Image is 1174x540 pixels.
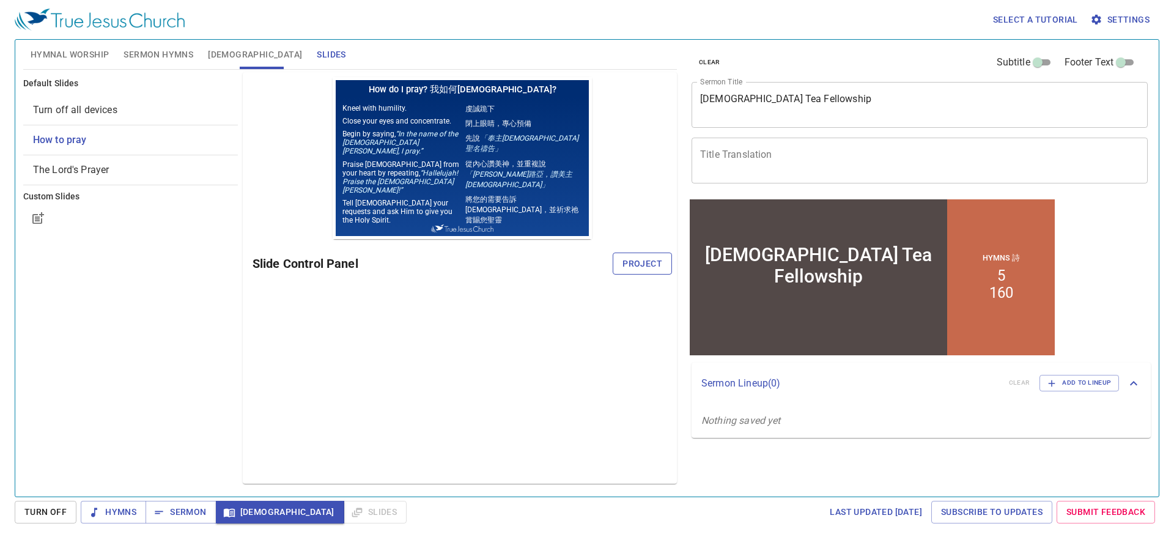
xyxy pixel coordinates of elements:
[124,47,193,62] span: Sermon Hymns
[133,27,249,37] p: 虔誠跪下
[3,3,256,21] h1: How do I pray? 我如何[DEMOGRAPHIC_DATA]?
[155,505,206,520] span: Sermon
[23,95,238,125] div: Turn off all devices
[1088,9,1154,31] button: Settings
[993,12,1078,28] span: Select a tutorial
[701,376,999,391] p: Sermon Lineup ( 0 )
[1093,12,1150,28] span: Settings
[1065,55,1114,70] span: Footer Text
[146,501,216,523] button: Sermon
[10,83,127,117] p: Praise [DEMOGRAPHIC_DATA] from your heart by repeating,
[1047,377,1111,388] span: Add to Lineup
[613,253,672,275] button: Project
[133,42,249,52] p: 閉上眼睛，專心預備
[825,501,927,523] a: Last updated [DATE]
[33,164,109,176] span: [object Object]
[133,93,240,112] em: 「[PERSON_NAME]路亞，讚美主[DEMOGRAPHIC_DATA]」
[692,363,1151,403] div: Sermon Lineup(0)clearAdd to Lineup
[700,93,1139,116] textarea: [DEMOGRAPHIC_DATA] Tea Fellowship
[253,254,613,273] h6: Slide Control Panel
[23,77,238,91] h6: Default Slides
[10,92,125,117] em: “Hallelujah! Praise the [DEMOGRAPHIC_DATA][PERSON_NAME]!”
[1057,501,1155,523] a: Submit Feedback
[31,47,109,62] span: Hymnal Worship
[133,82,249,113] p: 從內心讚美神，並重複說
[10,40,127,48] p: Close your eyes and concentrate.
[33,134,87,146] span: [object Object]
[23,125,238,155] div: How to pray
[81,501,146,523] button: Hymns
[133,56,249,77] p: 先說
[1039,375,1119,391] button: Add to Lineup
[90,505,136,520] span: Hymns
[226,505,334,520] span: [DEMOGRAPHIC_DATA]
[10,27,127,35] p: Kneel with humility.
[699,57,720,68] span: clear
[216,501,344,523] button: [DEMOGRAPHIC_DATA]
[23,155,238,185] div: The Lord's Prayer
[24,505,67,520] span: Turn Off
[15,9,185,31] img: True Jesus Church
[15,501,76,523] button: Turn Off
[1066,505,1145,520] span: Submit Feedback
[98,147,161,155] img: True Jesus Church
[988,9,1083,31] button: Select a tutorial
[133,117,249,149] p: 將您的需要告訴[DEMOGRAPHIC_DATA]，並祈求祂賞賜您聖靈
[701,415,781,426] i: Nothing saved yet
[10,53,127,78] p: Begin by saying,
[317,47,345,62] span: Slides
[931,501,1052,523] a: Subscribe to Updates
[208,47,302,62] span: [DEMOGRAPHIC_DATA]
[622,256,662,272] span: Project
[33,104,117,116] span: [object Object]
[10,122,127,147] p: Tell [DEMOGRAPHIC_DATA] your requests and ask Him to give you the Holy Spirit.
[10,53,125,78] em: “In the name of the [DEMOGRAPHIC_DATA][PERSON_NAME], I pray.”
[23,190,238,204] h6: Custom Slides
[997,55,1030,70] span: Subtitle
[133,57,246,76] em: 「奉主[DEMOGRAPHIC_DATA]聖名禱告」
[692,55,728,70] button: clear
[830,505,922,520] span: Last updated [DATE]
[941,505,1043,520] span: Subscribe to Updates
[687,196,1058,358] iframe: from-child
